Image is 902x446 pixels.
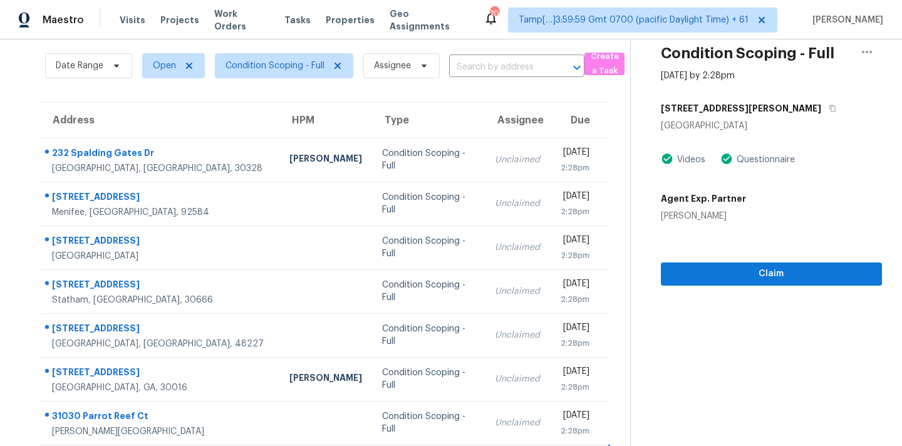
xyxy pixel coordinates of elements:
div: 2:28pm [560,249,590,262]
div: 2:28pm [560,425,590,437]
div: Condition Scoping - Full [382,410,475,435]
div: [PERSON_NAME] [289,152,362,168]
button: Claim [661,262,882,286]
span: Geo Assignments [390,8,469,33]
div: Unclaimed [495,329,540,341]
span: Create a Task [591,49,618,78]
span: Projects [160,14,199,26]
button: Open [568,59,586,76]
div: Unclaimed [495,241,540,254]
div: Unclaimed [495,153,540,166]
div: [GEOGRAPHIC_DATA], GA, 30016 [52,381,269,394]
span: Condition Scoping - Full [225,60,324,72]
div: [GEOGRAPHIC_DATA], [GEOGRAPHIC_DATA], 30328 [52,162,269,175]
th: Assignee [485,103,550,138]
div: [GEOGRAPHIC_DATA] [661,120,882,132]
div: [STREET_ADDRESS] [52,190,269,206]
span: Visits [120,14,145,26]
div: Condition Scoping - Full [382,279,475,304]
img: Artifact Present Icon [661,152,673,165]
div: Unclaimed [495,197,540,210]
div: Condition Scoping - Full [382,191,475,216]
span: Date Range [56,60,103,72]
button: Copy Address [821,97,838,120]
div: [GEOGRAPHIC_DATA], [GEOGRAPHIC_DATA], 48227 [52,338,269,350]
div: Condition Scoping - Full [382,366,475,392]
th: Address [40,103,279,138]
span: [PERSON_NAME] [807,14,883,26]
div: [DATE] [560,365,590,381]
div: [PERSON_NAME][GEOGRAPHIC_DATA] [52,425,269,438]
span: Tamp[…]3:59:59 Gmt 0700 (pacific Daylight Time) + 61 [519,14,749,26]
h5: Agent Exp. Partner [661,192,746,205]
span: Open [153,60,176,72]
th: Due [550,103,609,138]
div: Condition Scoping - Full [382,323,475,348]
div: 2:28pm [560,381,590,393]
th: HPM [279,103,372,138]
div: Unclaimed [495,417,540,429]
th: Type [372,103,485,138]
h2: Condition Scoping - Full [661,47,834,60]
div: [STREET_ADDRESS] [52,278,269,294]
div: Unclaimed [495,373,540,385]
div: Videos [673,153,705,166]
span: Assignee [374,60,411,72]
div: [STREET_ADDRESS] [52,322,269,338]
div: 2:28pm [560,162,590,174]
div: Condition Scoping - Full [382,147,475,172]
div: Questionnaire [733,153,795,166]
span: Tasks [284,16,311,24]
div: [STREET_ADDRESS] [52,366,269,381]
div: [PERSON_NAME] [289,371,362,387]
span: Work Orders [214,8,269,33]
div: 707 [490,8,499,20]
div: [DATE] [560,321,590,337]
div: [DATE] [560,409,590,425]
span: Properties [326,14,375,26]
h2: Tasks [45,27,87,39]
img: Artifact Present Icon [720,152,733,165]
div: [DATE] [560,146,590,162]
div: 2:28pm [560,337,590,350]
div: [DATE] [560,277,590,293]
div: [DATE] [560,234,590,249]
div: 232 Spalding Gates Dr [52,147,269,162]
div: Menifee, [GEOGRAPHIC_DATA], 92584 [52,206,269,219]
div: [PERSON_NAME] [661,210,746,222]
span: Claim [671,266,872,282]
div: [GEOGRAPHIC_DATA] [52,250,269,262]
div: 2:28pm [560,293,590,306]
div: 31030 Parrot Reef Ct [52,410,269,425]
div: [DATE] by 2:28pm [661,70,735,82]
h5: [STREET_ADDRESS][PERSON_NAME] [661,102,821,115]
div: Statham, [GEOGRAPHIC_DATA], 30666 [52,294,269,306]
div: [DATE] [560,190,590,205]
div: 2:28pm [560,205,590,218]
div: Unclaimed [495,285,540,298]
input: Search by address [449,58,549,77]
span: Maestro [43,14,84,26]
button: Create a Task [584,53,625,75]
div: Condition Scoping - Full [382,235,475,260]
div: [STREET_ADDRESS] [52,234,269,250]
